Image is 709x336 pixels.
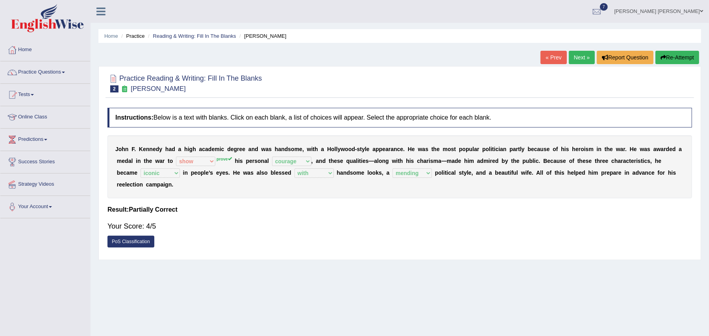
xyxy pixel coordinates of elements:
b: s [430,158,433,164]
b: a [264,158,267,164]
b: u [557,158,560,164]
b: e [492,158,495,164]
b: a [278,146,281,152]
b: e [576,146,579,152]
b: e [547,158,550,164]
a: Next » [569,51,595,64]
b: i [584,146,586,152]
b: o [257,158,261,164]
b: h [433,146,437,152]
b: d [172,146,175,152]
b: . [539,158,541,164]
li: [PERSON_NAME] [237,32,286,40]
a: Online Class [0,106,90,126]
b: H [630,146,634,152]
b: a [178,146,181,152]
b: F [131,146,134,152]
b: s [560,158,563,164]
b: y [522,146,525,152]
b: e [602,158,605,164]
b: t [629,158,631,164]
b: e [382,146,385,152]
b: c [202,146,205,152]
b: d [480,158,484,164]
b: n [146,146,150,152]
a: Strategy Videos [0,174,90,193]
b: c [496,146,499,152]
b: e [669,146,672,152]
b: u [350,158,353,164]
b: d [285,146,288,152]
b: a [554,158,557,164]
b: q [346,158,350,164]
b: l [131,158,133,164]
b: r [237,146,239,152]
b: o [463,146,466,152]
b: a [424,158,427,164]
b: h [607,146,610,152]
b: s [586,146,589,152]
b: h [420,158,424,164]
b: c [536,158,539,164]
b: i [534,158,536,164]
b: i [429,158,430,164]
b: n [394,146,397,152]
b: e [589,158,592,164]
b: a [438,158,441,164]
b: e [212,146,215,152]
small: [PERSON_NAME] [131,85,186,92]
b: a [266,146,269,152]
b: e [149,158,152,164]
b: a [653,146,657,152]
b: . [625,146,627,152]
b: e [340,158,343,164]
b: o [569,158,573,164]
b: h [615,158,618,164]
b: h [146,158,149,164]
b: - [355,146,357,152]
b: t [313,146,315,152]
b: e [610,146,613,152]
b: m [294,146,299,152]
button: Re-Attempt [655,51,699,64]
b: h [597,158,600,164]
b: h [165,146,169,152]
b: h [235,158,239,164]
b: r [664,146,666,152]
b: s [451,146,454,152]
b: r [477,146,479,152]
b: h [122,146,125,152]
span: 2 [110,85,118,92]
b: a [316,158,319,164]
b: a [452,158,455,164]
b: a [199,146,202,152]
b: a [500,146,503,152]
b: B [543,158,547,164]
b: e [563,158,566,164]
b: i [491,146,492,152]
b: o [448,146,451,152]
b: e [143,146,146,152]
b: d [352,146,355,152]
b: m [483,158,488,164]
b: e [242,146,245,152]
b: e [231,146,234,152]
b: , [302,146,304,152]
b: n [598,146,602,152]
b: w [155,158,159,164]
b: i [468,158,469,164]
b: s [288,146,291,152]
b: u [469,146,473,152]
a: Tests [0,84,90,103]
b: s [366,158,369,164]
b: m [589,146,593,152]
b: s [586,158,589,164]
a: « Prev [541,51,566,64]
a: Practice Questions [0,61,90,81]
b: l [267,158,269,164]
a: Reading & Writing: Fill In The Blanks [153,33,236,39]
b: y [505,158,508,164]
b: s [647,146,650,152]
b: p [482,146,486,152]
b: p [379,146,383,152]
